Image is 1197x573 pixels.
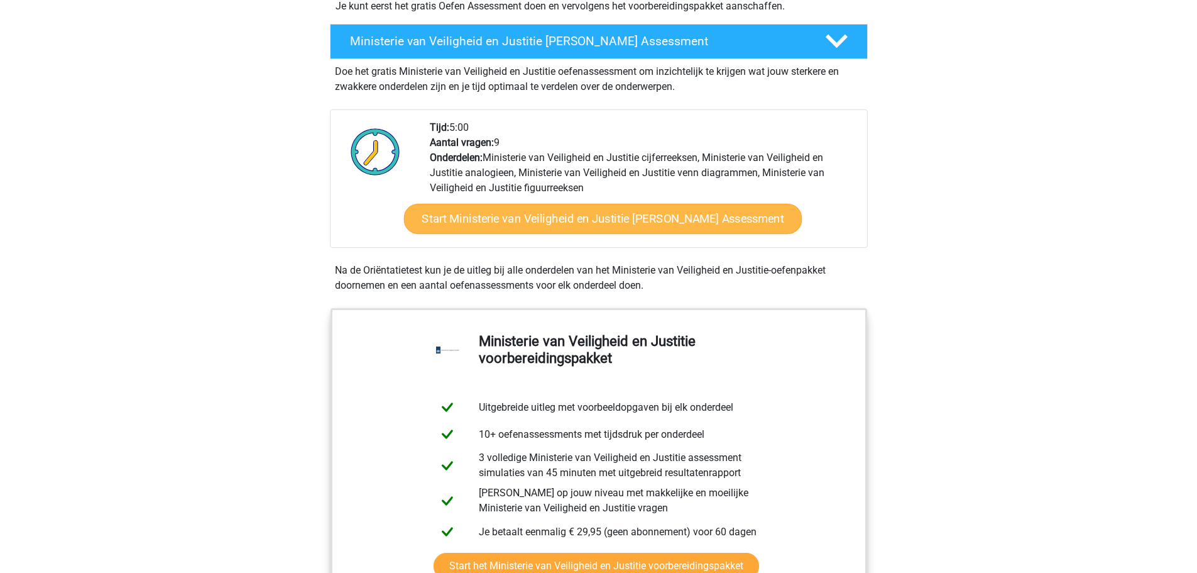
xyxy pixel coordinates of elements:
[420,120,866,247] div: 5:00 9 Ministerie van Veiligheid en Justitie cijferreeksen, Ministerie van Veiligheid en Justitie...
[325,24,873,59] a: Ministerie van Veiligheid en Justitie [PERSON_NAME] Assessment
[403,204,802,234] a: Start Ministerie van Veiligheid en Justitie [PERSON_NAME] Assessment
[430,121,449,133] b: Tijd:
[430,136,494,148] b: Aantal vragen:
[330,263,868,293] div: Na de Oriëntatietest kun je de uitleg bij alle onderdelen van het Ministerie van Veiligheid en Ju...
[430,152,483,164] b: Onderdelen:
[344,120,407,183] img: Klok
[330,59,868,94] div: Doe het gratis Ministerie van Veiligheid en Justitie oefenassessment om inzichtelijk te krijgen w...
[350,34,805,48] h4: Ministerie van Veiligheid en Justitie [PERSON_NAME] Assessment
